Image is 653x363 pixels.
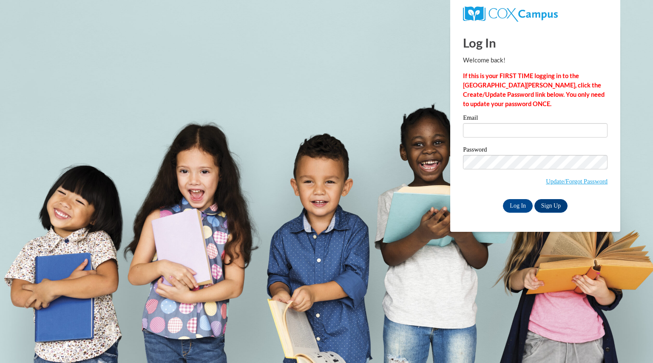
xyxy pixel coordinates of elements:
[503,199,533,213] input: Log In
[463,34,608,51] h1: Log In
[463,56,608,65] p: Welcome back!
[463,6,558,22] img: COX Campus
[546,178,608,185] a: Update/Forgot Password
[463,115,608,123] label: Email
[463,146,608,155] label: Password
[463,10,558,17] a: COX Campus
[463,72,605,107] strong: If this is your FIRST TIME logging in to the [GEOGRAPHIC_DATA][PERSON_NAME], click the Create/Upd...
[534,199,568,213] a: Sign Up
